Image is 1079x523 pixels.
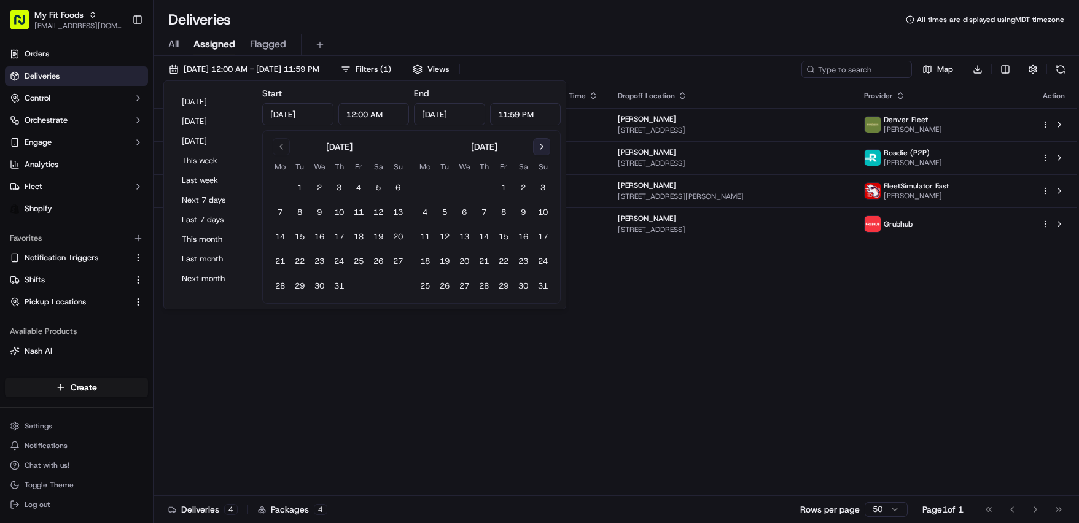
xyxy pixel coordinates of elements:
span: [STREET_ADDRESS] [618,225,844,234]
button: Pickup Locations [5,292,148,312]
div: Packages [258,503,327,516]
button: 6 [454,203,474,222]
a: Nash AI [10,346,143,357]
button: 26 [368,252,388,271]
button: Map [917,61,959,78]
span: All times are displayed using MDT timezone [917,15,1064,25]
button: 30 [513,276,533,296]
button: Last month [176,250,250,268]
span: Fleet [25,181,42,192]
button: 13 [454,227,474,247]
button: Fleet [5,177,148,196]
th: Sunday [388,160,408,173]
span: My Fit Foods [34,9,84,21]
span: Log out [25,500,50,509]
button: 10 [329,203,349,222]
button: 5 [435,203,454,222]
button: 22 [494,252,513,271]
span: Knowledge Base [25,241,94,254]
button: 13 [388,203,408,222]
span: Views [427,64,449,75]
a: Powered byPylon [87,271,149,281]
img: Shopify logo [10,204,20,214]
button: 19 [435,252,454,271]
img: 1736555255976-a54dd68f-1ca7-489b-9aae-adbdc363a1c4 [12,117,34,139]
span: ( 1 ) [380,64,391,75]
th: Wednesday [454,160,474,173]
span: Denver Fleet [884,115,928,125]
button: 11 [415,227,435,247]
button: Go to next month [533,138,550,155]
span: [PERSON_NAME] [618,114,676,124]
button: 29 [494,276,513,296]
span: [PERSON_NAME] [884,191,949,201]
span: Create [71,381,97,393]
button: 18 [349,227,368,247]
a: Orders [5,44,148,64]
label: Start [262,88,282,99]
a: 📗Knowledge Base [7,236,99,258]
span: Orchestrate [25,115,68,126]
button: 6 [388,178,408,198]
span: Filters [356,64,391,75]
span: Pylon [122,271,149,281]
div: Deliveries [168,503,238,516]
button: 31 [329,276,349,296]
button: 20 [388,227,408,247]
button: [DATE] [176,93,250,110]
a: Analytics [5,155,148,174]
span: Pickup Locations [25,296,86,308]
img: roadie-logo-v2.jpg [865,150,881,166]
span: Flagged [250,37,286,52]
button: See all [190,157,224,172]
button: 21 [270,252,290,271]
button: This month [176,231,250,248]
img: mff.png [865,117,881,133]
button: Control [5,88,148,108]
span: Orders [25,48,49,60]
span: Control [25,93,50,104]
button: Next month [176,270,250,287]
button: Engage [5,133,148,152]
img: Nash [12,12,37,37]
span: [DATE] 12:00 AM - [DATE] 11:59 PM [184,64,319,75]
input: Got a question? Start typing here... [32,79,221,92]
span: [DATE] [140,190,165,200]
div: Action [1041,91,1067,101]
button: Orchestrate [5,110,148,130]
div: 💻 [104,242,114,252]
div: 4 [224,504,238,515]
p: Welcome 👋 [12,49,224,69]
button: 24 [533,252,553,271]
span: Roadie (P2P) [884,148,930,158]
button: 10 [533,203,553,222]
button: 28 [474,276,494,296]
th: Tuesday [435,160,454,173]
button: 29 [290,276,310,296]
div: 📗 [12,242,22,252]
img: 1736555255976-a54dd68f-1ca7-489b-9aae-adbdc363a1c4 [25,191,34,201]
span: Deliveries [25,71,60,82]
span: Shifts [25,274,45,285]
button: 17 [533,227,553,247]
button: 22 [290,252,310,271]
button: 3 [533,178,553,198]
button: 12 [368,203,388,222]
button: 7 [474,203,494,222]
button: 25 [415,276,435,296]
button: 2 [513,178,533,198]
button: 1 [494,178,513,198]
th: Friday [349,160,368,173]
label: End [414,88,429,99]
button: 14 [270,227,290,247]
a: Notification Triggers [10,252,128,263]
th: Saturday [513,160,533,173]
button: 23 [513,252,533,271]
button: Go to previous month [273,138,290,155]
span: [PERSON_NAME] [618,180,676,190]
button: 4 [415,203,435,222]
th: Thursday [329,160,349,173]
button: 24 [329,252,349,271]
div: Past conversations [12,160,82,169]
p: Rows per page [800,503,860,516]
